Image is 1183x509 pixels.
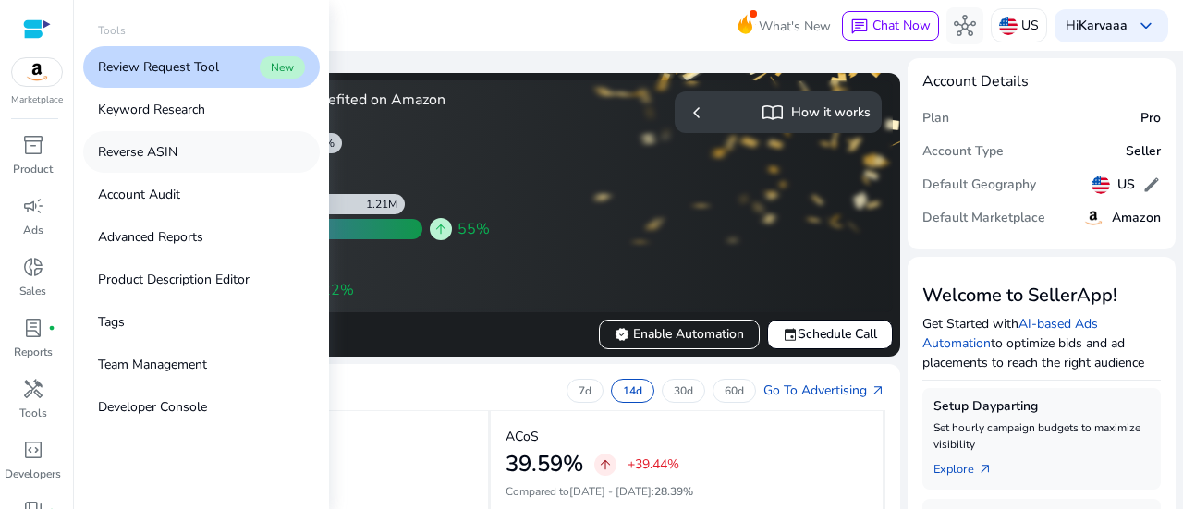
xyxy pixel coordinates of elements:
p: Set hourly campaign budgets to maximize visibility [933,419,1150,453]
span: campaign [22,195,44,217]
span: chat [850,18,869,36]
p: Product [13,161,53,177]
span: What's New [759,10,831,42]
p: 14d [623,383,642,398]
span: fiber_manual_record [48,324,55,332]
h5: Default Marketplace [922,211,1045,226]
p: Reports [14,344,53,360]
p: 60d [725,383,744,398]
p: Developers [5,466,61,482]
span: lab_profile [22,317,44,339]
h4: Account Details [922,73,1161,91]
p: Account Audit [98,185,180,204]
span: Enable Automation [615,324,744,344]
button: chatChat Now [842,11,939,41]
span: keyboard_arrow_down [1135,15,1157,37]
h5: Account Type [922,144,1004,160]
span: donut_small [22,256,44,278]
span: arrow_outward [978,462,993,477]
h3: Welcome to SellerApp! [922,285,1161,307]
p: Tags [98,312,125,332]
span: New [260,56,305,79]
span: 28.39% [654,484,693,499]
p: Developer Console [98,397,207,417]
a: AI-based Ads Automation [922,315,1098,352]
p: Product Description Editor [98,270,250,289]
h5: Amazon [1112,211,1161,226]
p: Keyword Research [98,100,205,119]
span: Schedule Call [783,324,877,344]
span: import_contacts [762,102,784,124]
span: handyman [22,378,44,400]
h5: Seller [1126,144,1161,160]
p: Review Request Tool [98,57,219,77]
p: Advanced Reports [98,227,203,247]
h5: How it works [791,105,871,121]
span: Chat Now [872,17,931,34]
p: Sales [19,283,46,299]
h5: Setup Dayparting [933,399,1150,415]
b: Karvaaa [1079,17,1128,34]
button: verifiedEnable Automation [599,320,760,349]
span: hub [954,15,976,37]
img: us.svg [1092,176,1110,194]
h5: Default Geography [922,177,1036,193]
p: US [1021,9,1039,42]
p: Get Started with to optimize bids and ad placements to reach the right audience [922,314,1161,372]
p: Tools [98,22,126,39]
span: inventory_2 [22,134,44,156]
p: 30d [674,383,693,398]
span: arrow_upward [433,222,448,236]
button: hub [946,7,983,44]
button: eventSchedule Call [767,320,893,349]
h5: Pro [1140,111,1161,127]
a: Explorearrow_outward [933,453,1007,479]
p: Compared to : [506,483,868,500]
img: us.svg [999,17,1018,35]
img: amazon.svg [12,58,62,86]
h5: US [1117,177,1135,193]
p: Reverse ASIN [98,142,177,162]
h5: Plan [922,111,949,127]
span: chevron_left [686,102,708,124]
h2: 39.59% [506,451,583,478]
p: Marketplace [11,93,63,107]
p: Team Management [98,355,207,374]
img: amazon.svg [1082,207,1104,229]
span: arrow_outward [871,383,885,398]
span: arrow_upward [598,457,613,472]
p: 7d [579,383,591,398]
div: 1.21M [366,197,405,212]
p: Hi [1066,19,1128,32]
span: event [783,327,798,342]
p: +39.44% [628,458,679,471]
span: [DATE] - [DATE] [569,484,652,499]
p: ACoS [506,427,539,446]
p: Ads [23,222,43,238]
span: 22% [322,279,354,301]
span: verified [615,327,629,342]
a: Go To Advertisingarrow_outward [763,381,885,400]
span: 55% [457,218,490,240]
span: edit [1142,176,1161,194]
p: Tools [19,405,47,421]
span: code_blocks [22,439,44,461]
